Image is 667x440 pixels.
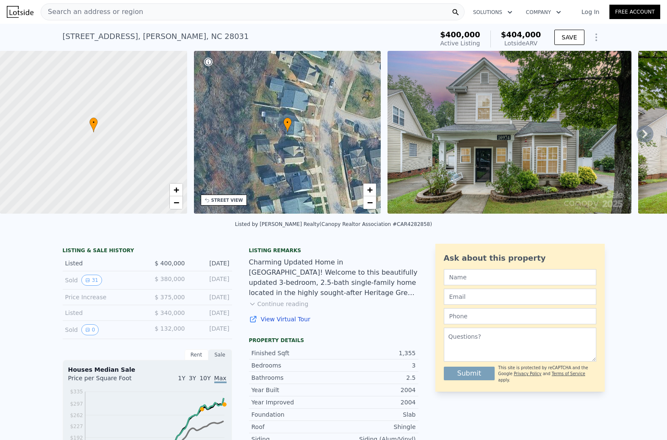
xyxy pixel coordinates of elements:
[498,365,596,383] div: This site is protected by reCAPTCHA and the Google and apply.
[444,367,495,380] button: Submit
[81,324,99,335] button: View historical data
[283,117,292,132] div: •
[252,423,334,431] div: Roof
[155,260,185,267] span: $ 400,000
[249,337,418,344] div: Property details
[367,197,373,208] span: −
[192,275,230,286] div: [DATE]
[466,5,519,20] button: Solutions
[185,349,208,360] div: Rent
[70,389,83,395] tspan: $335
[519,5,568,20] button: Company
[249,247,418,254] div: Listing remarks
[363,184,376,196] a: Zoom in
[189,375,196,382] span: 3Y
[155,276,185,282] span: $ 380,000
[192,324,230,335] div: [DATE]
[554,30,584,45] button: SAVE
[70,401,83,407] tspan: $297
[192,293,230,301] div: [DATE]
[173,184,179,195] span: +
[173,197,179,208] span: −
[70,423,83,429] tspan: $227
[501,39,541,47] div: Lotside ARV
[170,184,183,196] a: Zoom in
[334,349,416,357] div: 1,355
[63,31,249,42] div: [STREET_ADDRESS] , [PERSON_NAME] , NC 28031
[63,247,232,256] div: LISTING & SALE HISTORY
[192,259,230,267] div: [DATE]
[334,410,416,419] div: Slab
[89,117,98,132] div: •
[252,410,334,419] div: Foundation
[178,375,185,382] span: 1Y
[170,196,183,209] a: Zoom out
[252,361,334,370] div: Bedrooms
[367,184,373,195] span: +
[514,371,541,376] a: Privacy Policy
[363,196,376,209] a: Zoom out
[68,374,147,387] div: Price per Square Foot
[155,325,185,332] span: $ 132,000
[249,300,309,308] button: Continue reading
[444,252,596,264] div: Ask about this property
[501,30,541,39] span: $404,000
[252,398,334,407] div: Year Improved
[444,289,596,305] input: Email
[235,221,432,227] div: Listed by [PERSON_NAME] Realty (Canopy Realtor Association #CAR4282858)
[334,373,416,382] div: 2.5
[81,275,102,286] button: View historical data
[334,423,416,431] div: Shingle
[444,269,596,285] input: Name
[334,361,416,370] div: 3
[41,7,143,17] span: Search an address or region
[208,349,232,360] div: Sale
[89,119,98,126] span: •
[211,197,243,203] div: STREET VIEW
[155,294,185,301] span: $ 375,000
[249,315,418,323] a: View Virtual Tour
[444,308,596,324] input: Phone
[588,29,605,46] button: Show Options
[252,373,334,382] div: Bathrooms
[155,309,185,316] span: $ 340,000
[334,386,416,394] div: 2004
[65,293,141,301] div: Price Increase
[65,309,141,317] div: Listed
[65,275,141,286] div: Sold
[334,398,416,407] div: 2004
[65,259,141,267] div: Listed
[68,365,227,374] div: Houses Median Sale
[387,51,631,214] img: Sale: 167420809 Parcel: 74613566
[214,375,227,383] span: Max
[252,386,334,394] div: Year Built
[65,324,141,335] div: Sold
[552,371,585,376] a: Terms of Service
[440,40,480,47] span: Active Listing
[440,30,480,39] span: $400,000
[7,6,33,18] img: Lotside
[192,309,230,317] div: [DATE]
[283,119,292,126] span: •
[252,349,334,357] div: Finished Sqft
[70,412,83,418] tspan: $262
[199,375,210,382] span: 10Y
[249,257,418,298] div: Charming Updated Home in [GEOGRAPHIC_DATA]! Welcome to this beautifully updated 3-bedroom, 2.5-ba...
[609,5,660,19] a: Free Account
[571,8,609,16] a: Log In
